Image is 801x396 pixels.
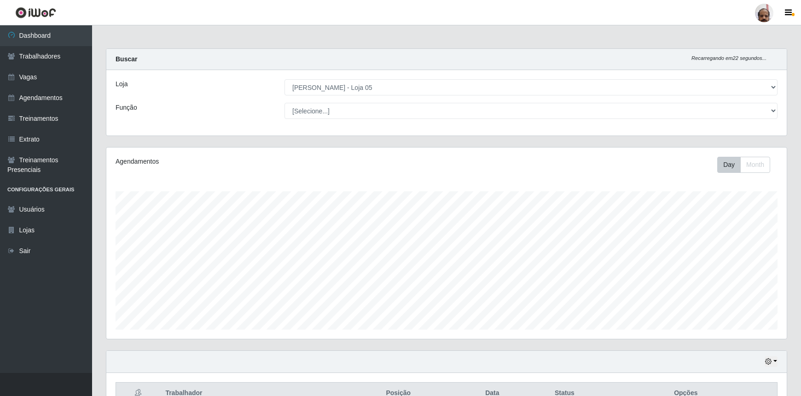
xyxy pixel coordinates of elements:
div: Toolbar with button groups [717,157,778,173]
label: Função [116,103,137,112]
i: Recarregando em 22 segundos... [691,55,766,61]
strong: Buscar [116,55,137,63]
label: Loja [116,79,128,89]
button: Day [717,157,741,173]
img: CoreUI Logo [15,7,56,18]
div: Agendamentos [116,157,383,166]
div: First group [717,157,770,173]
button: Month [740,157,770,173]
